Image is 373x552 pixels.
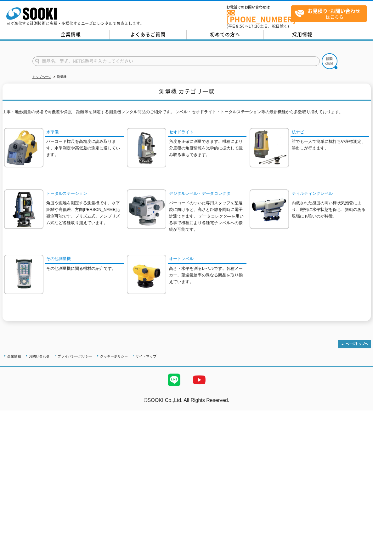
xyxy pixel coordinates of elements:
a: ティルティングレベル [291,189,369,199]
a: オートレベル [168,255,246,264]
img: LINE [161,367,187,392]
a: 企業情報 [32,30,110,39]
img: オートレベル [127,255,166,294]
a: よくあるご質問 [110,30,187,39]
p: 角度を正確に測量できます。機種により分度盤の角度情報を光学的に拡大して読み取る事もできます。 [169,138,246,158]
img: btn_search.png [322,53,337,69]
p: バーコードのついた専用スタッフを望遠鏡に向けると、高さと距離を同時に電子計測できます。 データコレクタ―を用いる事で機種により各種電子レベルへの接続が可能です。 [169,200,246,233]
img: その他測量機 [4,255,43,294]
a: クッキーポリシー [100,354,128,358]
a: テストMail [349,404,373,410]
input: 商品名、型式、NETIS番号を入力してください [32,56,320,66]
a: サイトマップ [136,354,156,358]
span: はこちら [295,6,366,21]
p: バーコード標尺を高精度に読み取ります。水準測定や高低差の測定に適しています。 [46,138,124,158]
strong: お見積り･お問い合わせ [308,7,360,15]
a: トータルステーション [45,189,124,199]
a: 初めての方へ [187,30,264,39]
span: (平日 ～ 土日、祝日除く) [227,23,289,29]
span: 17:30 [249,23,260,29]
a: 採用情報 [264,30,341,39]
a: [PHONE_NUMBER] [227,10,291,23]
a: 水準儀 [45,128,124,137]
li: 測量機 [52,74,66,80]
img: デジタルレベル・データコレクタ [127,189,166,229]
a: デジタルレベル・データコレクタ [168,189,246,199]
a: 杭ナビ [291,128,369,137]
a: その他測量機 [45,255,124,264]
a: セオドライト [168,128,246,137]
img: 杭ナビ [250,128,289,167]
img: 水準儀 [4,128,43,167]
p: 角度や距離を測定する測量機です。水平距離や高低差、方向[PERSON_NAME]も観測可能です。プリズム式、ノンプリズム式など各種取り揃えています。 [46,200,124,226]
p: 内蔵された感度の高い棒状気泡管により、厳密に水平状態を保ち、振動のある現場にも強いのが特徴。 [292,200,369,219]
p: 高さ・水平を測るレベルです。各種メーカー、望遠鏡倍率の異なる商品を取り揃えています。 [169,265,246,285]
img: トップページへ [338,340,371,348]
img: セオドライト [127,128,166,167]
span: 初めての方へ [210,31,240,38]
span: お電話でのお問い合わせは [227,5,291,9]
p: 工事・地形測量の現場で高低差や角度、距離等を測定する測量機レンタル商品のご紹介です。 レベル・セオドライト・トータルステーション等の最新機種から多数取り揃えております。 [3,109,371,119]
span: 8:50 [236,23,245,29]
a: お見積り･お問い合わせはこちら [291,5,367,22]
a: お問い合わせ [29,354,50,358]
a: トップページ [32,75,51,78]
h1: 測量機 カテゴリ一覧 [3,84,371,101]
img: ティルティングレベル [250,189,289,229]
a: 企業情報 [7,354,21,358]
a: プライバシーポリシー [58,354,92,358]
p: 日々進化する計測技術と多種・多様化するニーズにレンタルでお応えします。 [6,21,144,25]
img: YouTube [187,367,212,392]
p: 誰でも一人で簡単に杭打ちや座標測定、墨出しが行えます。 [292,138,369,152]
p: その他測量機に関る機材の紹介です。 [46,265,124,272]
img: トータルステーション [4,189,43,229]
